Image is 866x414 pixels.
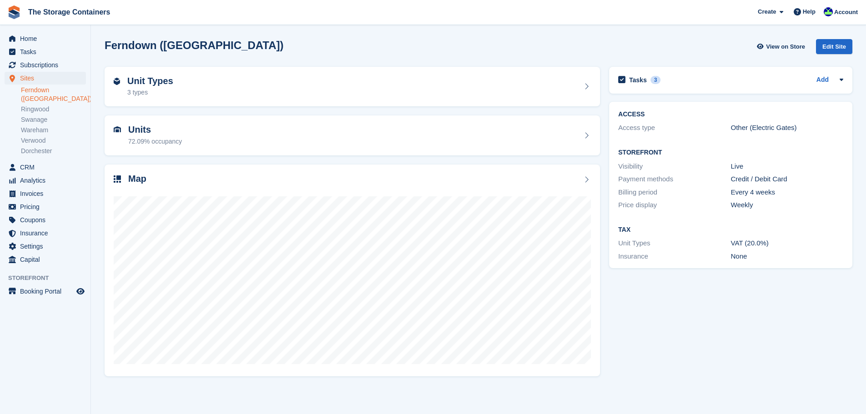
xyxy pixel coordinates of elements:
a: menu [5,253,86,266]
a: menu [5,200,86,213]
img: unit-type-icn-2b2737a686de81e16bb02015468b77c625bbabd49415b5ef34ead5e3b44a266d.svg [114,78,120,85]
img: map-icn-33ee37083ee616e46c38cad1a60f524a97daa1e2b2c8c0bc3eb3415660979fc1.svg [114,175,121,183]
a: Ferndown ([GEOGRAPHIC_DATA]) [21,86,86,103]
h2: Unit Types [127,76,173,86]
a: menu [5,32,86,45]
h2: Storefront [618,149,843,156]
h2: Ferndown ([GEOGRAPHIC_DATA]) [105,39,284,51]
span: CRM [20,161,75,174]
a: Edit Site [816,39,852,58]
div: Other (Electric Gates) [731,123,843,133]
h2: Map [128,174,146,184]
span: Tasks [20,45,75,58]
div: Insurance [618,251,731,262]
a: menu [5,240,86,253]
div: Unit Types [618,238,731,249]
a: View on Store [756,39,809,54]
a: Add [816,75,829,85]
a: Verwood [21,136,86,145]
div: None [731,251,843,262]
span: Home [20,32,75,45]
div: Billing period [618,187,731,198]
a: menu [5,227,86,239]
h2: Units [128,125,182,135]
span: Subscriptions [20,59,75,71]
span: Booking Portal [20,285,75,298]
div: Weekly [731,200,843,210]
div: Live [731,161,843,172]
div: 3 [651,76,661,84]
span: Capital [20,253,75,266]
span: Coupons [20,214,75,226]
div: Credit / Debit Card [731,174,843,185]
span: Sites [20,72,75,85]
span: Create [758,7,776,16]
a: menu [5,45,86,58]
a: Ringwood [21,105,86,114]
img: unit-icn-7be61d7bf1b0ce9d3e12c5938cc71ed9869f7b940bace4675aadf7bd6d80202e.svg [114,126,121,133]
a: menu [5,161,86,174]
span: View on Store [766,42,805,51]
div: Visibility [618,161,731,172]
a: Wareham [21,126,86,135]
a: menu [5,59,86,71]
h2: ACCESS [618,111,843,118]
span: Invoices [20,187,75,200]
span: Insurance [20,227,75,239]
a: Map [105,165,600,377]
div: Every 4 weeks [731,187,843,198]
span: Analytics [20,174,75,187]
a: Swanage [21,115,86,124]
img: stora-icon-8386f47178a22dfd0bd8f6a31ec36ba5ce8667c1dd55bd0f319d3a0aa187defe.svg [7,5,21,19]
h2: Tasks [629,76,647,84]
a: Dorchester [21,147,86,155]
span: Settings [20,240,75,253]
a: menu [5,174,86,187]
a: Preview store [75,286,86,297]
a: menu [5,72,86,85]
span: Account [834,8,858,17]
div: Price display [618,200,731,210]
div: 3 types [127,88,173,97]
a: menu [5,285,86,298]
div: Edit Site [816,39,852,54]
a: menu [5,187,86,200]
div: Access type [618,123,731,133]
span: Pricing [20,200,75,213]
span: Storefront [8,274,90,283]
a: Units 72.09% occupancy [105,115,600,155]
span: Help [803,7,816,16]
a: menu [5,214,86,226]
div: VAT (20.0%) [731,238,843,249]
div: Payment methods [618,174,731,185]
img: Stacy Williams [824,7,833,16]
div: 72.09% occupancy [128,137,182,146]
a: The Storage Containers [25,5,114,20]
h2: Tax [618,226,843,234]
a: Unit Types 3 types [105,67,600,107]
